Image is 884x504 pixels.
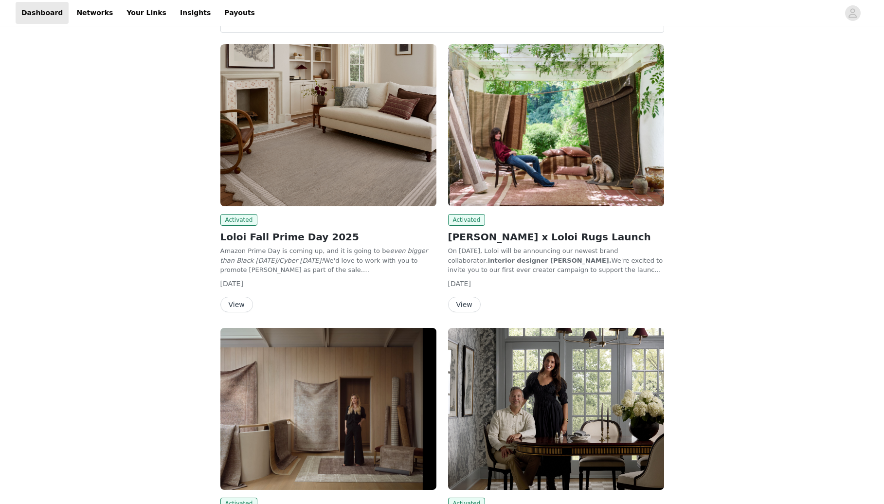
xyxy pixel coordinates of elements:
[16,2,69,24] a: Dashboard
[220,247,428,264] em: even bigger than Black [DATE]/Cyber [DATE]!
[220,297,253,312] button: View
[448,301,481,308] a: View
[448,328,664,490] img: Loloi Rugs
[448,44,664,206] img: Loloi Rugs
[220,280,243,288] span: [DATE]
[220,214,258,226] span: Activated
[448,297,481,312] button: View
[71,2,119,24] a: Networks
[220,246,436,275] p: Amazon Prime Day is coming up, and it is going to be We'd love to work with you to promote [PERSO...
[848,5,857,21] div: avatar
[220,230,436,244] h2: Loloi Fall Prime Day 2025
[174,2,216,24] a: Insights
[488,257,612,264] strong: interior designer [PERSON_NAME].
[220,328,436,490] img: Loloi Rugs
[448,214,486,226] span: Activated
[448,280,471,288] span: [DATE]
[121,2,172,24] a: Your Links
[218,2,261,24] a: Payouts
[220,44,436,206] img: Loloi Rugs
[448,246,664,275] p: On [DATE], Loloi will be announcing our newest brand collaborator, We're excited to invite you to...
[220,301,253,308] a: View
[448,230,664,244] h2: [PERSON_NAME] x Loloi Rugs Launch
